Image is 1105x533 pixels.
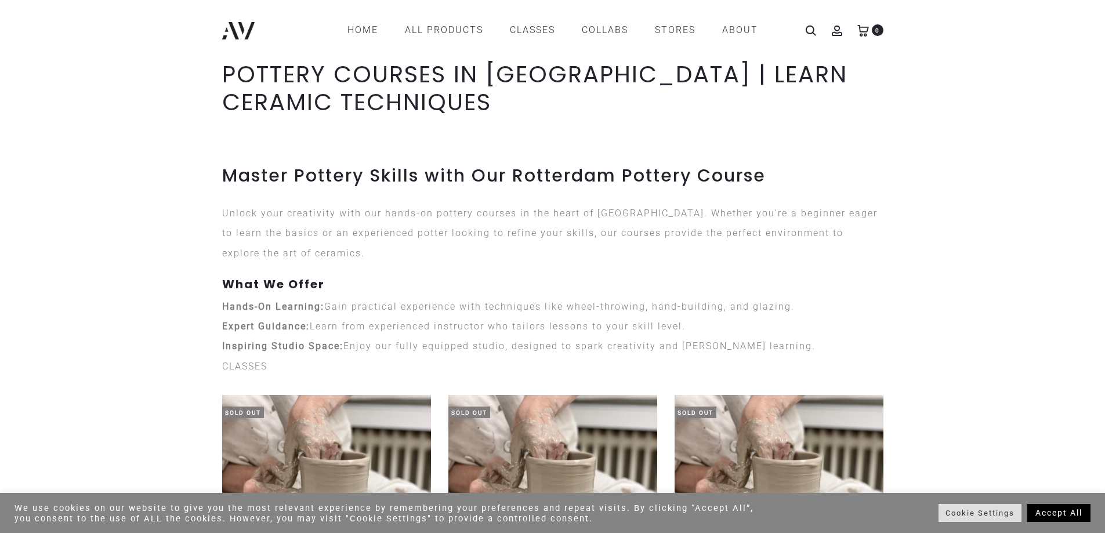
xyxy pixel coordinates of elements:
h1: POTTERY COURSES IN [GEOGRAPHIC_DATA] | LEARN CERAMIC TECHNIQUES [222,60,883,116]
a: CLASSES [510,20,555,40]
p: Gain practical experience with techniques like wheel-throwing, hand-building, and glazing. Learn ... [222,297,883,357]
span: Sold Out [448,407,490,418]
a: Cookie Settings [939,504,1021,522]
a: 0 [857,24,869,35]
a: All products [405,20,483,40]
span: 0 [872,24,883,36]
strong: What We Offer [222,276,325,292]
a: Home [347,20,378,40]
strong: Inspiring Studio Space: [222,340,343,351]
span: Sold Out [675,407,716,418]
a: Accept All [1027,504,1090,522]
a: STORES [655,20,695,40]
a: ABOUT [722,20,758,40]
div: We use cookies on our website to give you the most relevant experience by remembering your prefer... [15,503,768,524]
p: Unlock your creativity with our hands-on pottery courses in the heart of [GEOGRAPHIC_DATA]. Wheth... [222,204,883,263]
h2: Master Pottery Skills with Our Rotterdam Pottery Course [222,165,883,186]
p: CLASSES [222,357,883,376]
strong: Expert Guidance: [222,321,310,332]
strong: Hands-On Learning: [222,301,324,312]
span: Sold Out [222,407,264,418]
a: COLLABS [582,20,628,40]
